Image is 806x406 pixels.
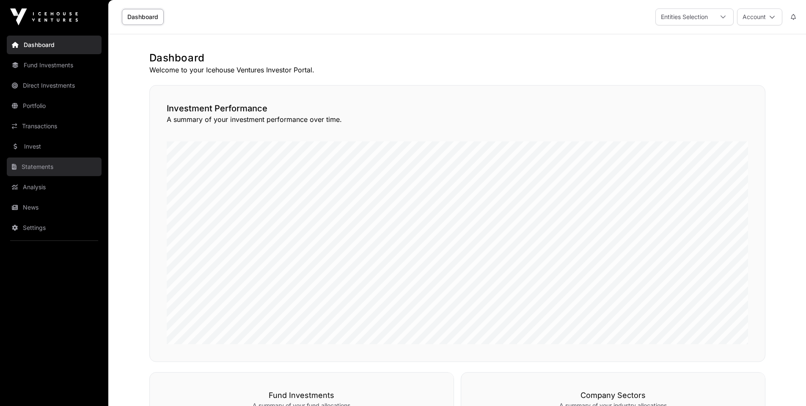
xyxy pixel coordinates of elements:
[7,117,102,135] a: Transactions
[7,76,102,95] a: Direct Investments
[7,97,102,115] a: Portfolio
[167,102,748,114] h2: Investment Performance
[7,157,102,176] a: Statements
[122,9,164,25] a: Dashboard
[656,9,713,25] div: Entities Selection
[764,365,806,406] iframe: Chat Widget
[7,56,102,75] a: Fund Investments
[7,218,102,237] a: Settings
[10,8,78,25] img: Icehouse Ventures Logo
[7,36,102,54] a: Dashboard
[149,65,765,75] p: Welcome to your Icehouse Ventures Investor Portal.
[167,389,437,401] h3: Fund Investments
[478,389,748,401] h3: Company Sectors
[737,8,782,25] button: Account
[7,178,102,196] a: Analysis
[7,198,102,217] a: News
[167,114,748,124] p: A summary of your investment performance over time.
[7,137,102,156] a: Invest
[149,51,765,65] h1: Dashboard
